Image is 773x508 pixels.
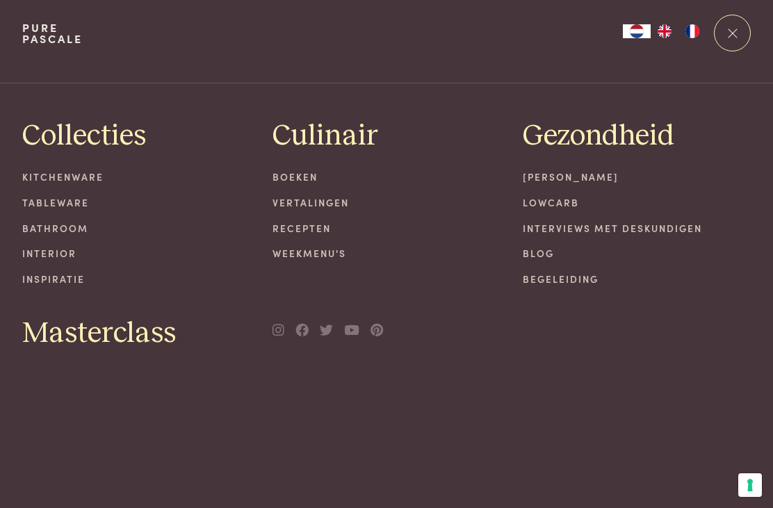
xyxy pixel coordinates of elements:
[272,170,501,184] a: Boeken
[272,195,501,210] a: Vertalingen
[523,221,751,236] a: Interviews met deskundigen
[22,118,146,155] a: Collecties
[22,195,250,210] a: Tableware
[272,221,501,236] a: Recepten
[523,246,751,261] a: Blog
[22,22,83,44] a: PurePascale
[651,24,706,38] ul: Language list
[22,316,176,352] a: Masterclass
[523,272,751,286] a: Begeleiding
[22,246,250,261] a: Interior
[523,195,751,210] a: Lowcarb
[22,170,250,184] a: Kitchenware
[523,170,751,184] a: [PERSON_NAME]
[523,118,674,155] a: Gezondheid
[623,24,651,38] div: Language
[272,246,501,261] a: Weekmenu's
[651,24,678,38] a: EN
[272,118,378,155] a: Culinair
[623,24,651,38] a: NL
[678,24,706,38] a: FR
[623,24,706,38] aside: Language selected: Nederlands
[22,272,250,286] a: Inspiratie
[22,221,250,236] a: Bathroom
[738,473,762,497] button: Uw voorkeuren voor toestemming voor trackingtechnologieën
